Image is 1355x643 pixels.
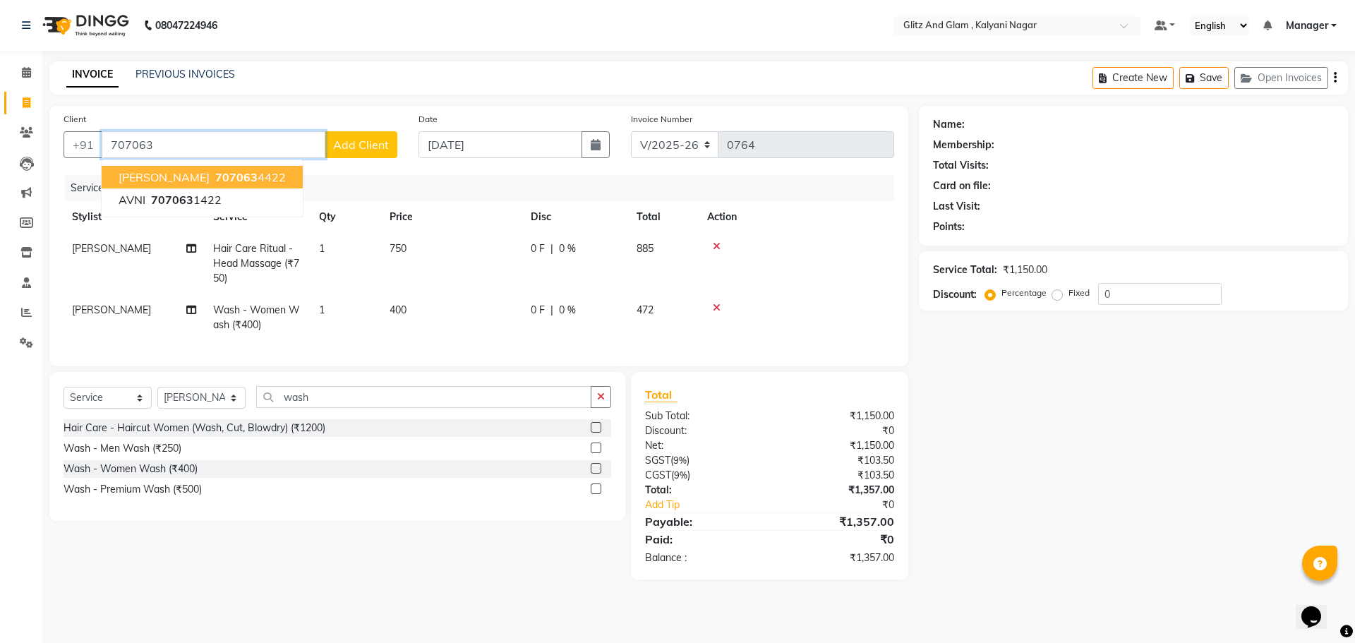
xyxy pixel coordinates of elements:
label: Client [64,113,86,126]
div: ₹1,150.00 [769,438,904,453]
div: Wash - Women Wash (₹400) [64,462,198,476]
span: 707063 [151,193,193,207]
div: Services [65,175,905,201]
span: 0 % [559,241,576,256]
span: [PERSON_NAME] [72,304,151,316]
span: [PERSON_NAME] [72,242,151,255]
span: 400 [390,304,406,316]
div: Last Visit: [933,199,980,214]
img: logo [36,6,133,45]
th: Total [628,201,699,233]
button: +91 [64,131,103,158]
div: ₹1,357.00 [769,513,904,530]
label: Invoice Number [631,113,692,126]
span: 9% [674,469,687,481]
span: 750 [390,242,406,255]
span: 707063 [215,170,258,184]
span: | [550,303,553,318]
div: Hair Care - Haircut Women (Wash, Cut, Blowdry) (₹1200) [64,421,325,435]
th: Stylist [64,201,205,233]
span: CGST [645,469,671,481]
div: Balance : [634,551,769,565]
span: 472 [637,304,654,316]
div: Total: [634,483,769,498]
div: ₹1,357.00 [769,551,904,565]
div: ( ) [634,453,769,468]
div: Discount: [933,287,977,302]
span: Manager [1286,18,1328,33]
ngb-highlight: 1422 [148,193,222,207]
span: 1 [319,242,325,255]
span: 0 % [559,303,576,318]
span: [PERSON_NAME] [119,170,210,184]
div: ₹0 [769,423,904,438]
div: Total Visits: [933,158,989,173]
div: Card on file: [933,179,991,193]
div: Wash - Men Wash (₹250) [64,441,181,456]
div: ₹103.50 [769,468,904,483]
input: Search by Name/Mobile/Email/Code [102,131,325,158]
a: INVOICE [66,62,119,88]
th: Action [699,201,894,233]
div: Wash - Premium Wash (₹500) [64,482,202,497]
span: 885 [637,242,654,255]
a: PREVIOUS INVOICES [135,68,235,80]
div: Service Total: [933,263,997,277]
span: SGST [645,454,670,467]
label: Date [418,113,438,126]
span: 9% [673,455,687,466]
a: Add Tip [634,498,792,512]
button: Open Invoices [1234,67,1328,89]
div: ₹0 [792,498,904,512]
label: Percentage [1001,287,1047,299]
div: ₹1,150.00 [769,409,904,423]
span: Wash - Women Wash (₹400) [213,304,300,331]
button: Save [1179,67,1229,89]
div: Name: [933,117,965,132]
button: Create New [1092,67,1174,89]
div: ₹0 [769,531,904,548]
span: Add Client [333,138,389,152]
th: Price [381,201,522,233]
div: ₹103.50 [769,453,904,468]
div: Paid: [634,531,769,548]
div: ( ) [634,468,769,483]
div: Points: [933,220,965,234]
span: Hair Care Ritual - Head Massage (₹750) [213,242,299,284]
span: | [550,241,553,256]
div: Payable: [634,513,769,530]
span: 1 [319,304,325,316]
div: Sub Total: [634,409,769,423]
div: Net: [634,438,769,453]
span: 0 F [531,303,545,318]
th: Disc [522,201,628,233]
div: ₹1,150.00 [1003,263,1047,277]
div: Membership: [933,138,994,152]
span: AVNI [119,193,145,207]
button: Add Client [325,131,397,158]
b: 08047224946 [155,6,217,45]
input: Search or Scan [256,386,591,408]
div: Discount: [634,423,769,438]
ngb-highlight: 4422 [212,170,286,184]
span: Total [645,387,677,402]
th: Qty [311,201,381,233]
div: ₹1,357.00 [769,483,904,498]
label: Fixed [1068,287,1090,299]
iframe: chat widget [1296,587,1341,629]
span: 0 F [531,241,545,256]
